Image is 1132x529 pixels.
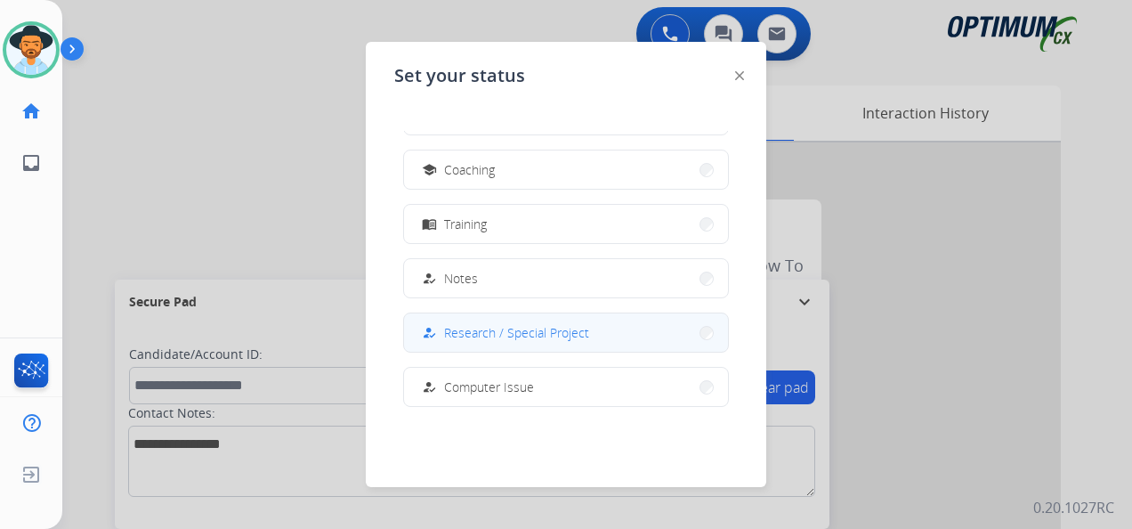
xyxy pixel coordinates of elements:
[735,71,744,80] img: close-button
[20,101,42,122] mat-icon: home
[444,323,589,342] span: Research / Special Project
[444,160,495,179] span: Coaching
[404,313,728,352] button: Research / Special Project
[422,379,437,395] mat-icon: how_to_reg
[444,378,534,396] span: Computer Issue
[404,151,728,189] button: Coaching
[422,216,437,232] mat-icon: menu_book
[394,63,525,88] span: Set your status
[444,269,478,288] span: Notes
[6,25,56,75] img: avatar
[20,152,42,174] mat-icon: inbox
[404,368,728,406] button: Computer Issue
[422,325,437,340] mat-icon: how_to_reg
[422,162,437,177] mat-icon: school
[1033,497,1114,518] p: 0.20.1027RC
[404,205,728,243] button: Training
[444,215,487,233] span: Training
[422,271,437,286] mat-icon: how_to_reg
[404,259,728,297] button: Notes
